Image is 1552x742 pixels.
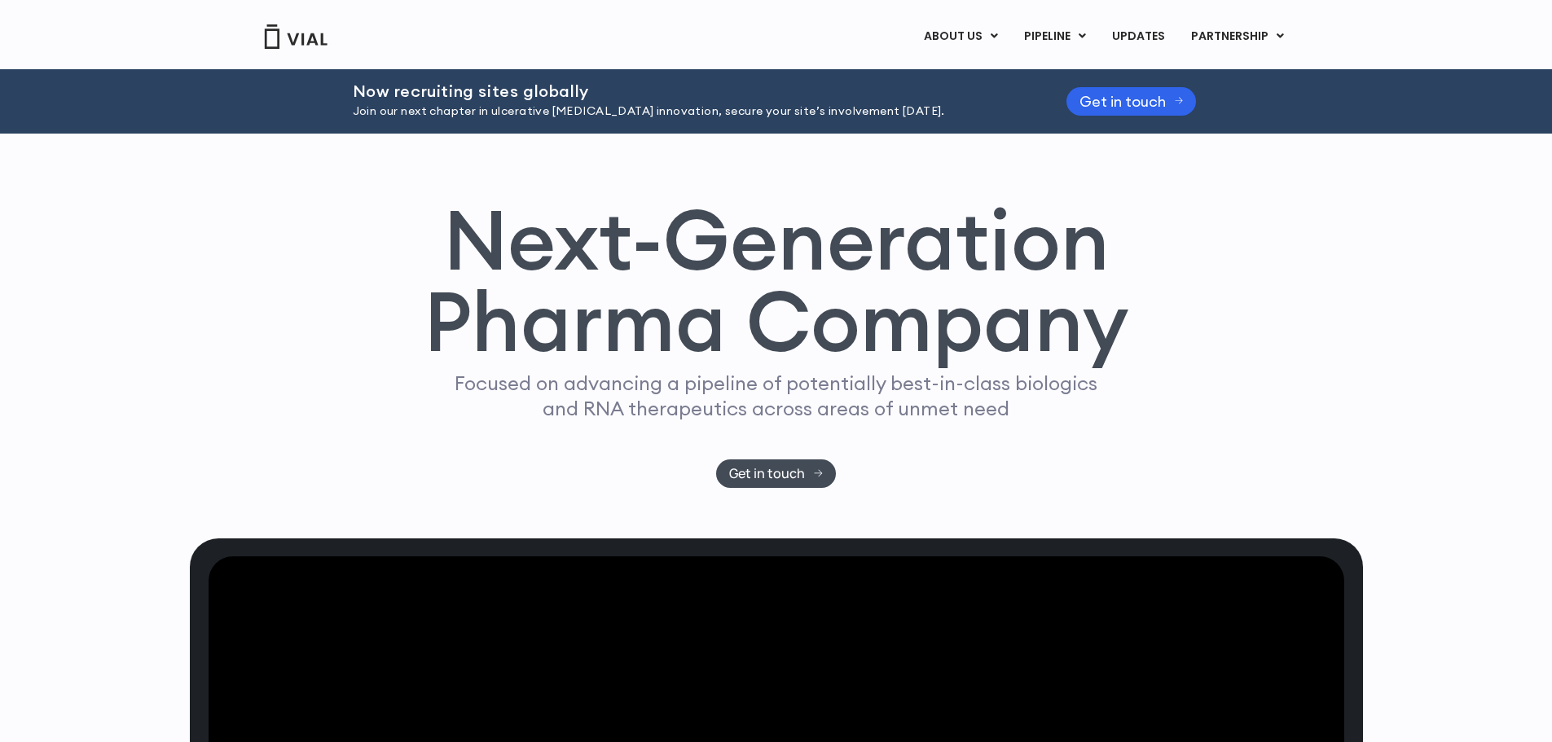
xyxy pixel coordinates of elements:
[353,82,1026,100] h2: Now recruiting sites globally
[911,23,1010,50] a: ABOUT USMenu Toggle
[353,103,1026,121] p: Join our next chapter in ulcerative [MEDICAL_DATA] innovation, secure your site’s involvement [DA...
[448,371,1105,421] p: Focused on advancing a pipeline of potentially best-in-class biologics and RNA therapeutics acros...
[1066,87,1197,116] a: Get in touch
[263,24,328,49] img: Vial Logo
[716,459,836,488] a: Get in touch
[729,468,805,480] span: Get in touch
[1178,23,1297,50] a: PARTNERSHIPMenu Toggle
[424,199,1129,363] h1: Next-Generation Pharma Company
[1099,23,1177,50] a: UPDATES
[1011,23,1098,50] a: PIPELINEMenu Toggle
[1079,95,1166,108] span: Get in touch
